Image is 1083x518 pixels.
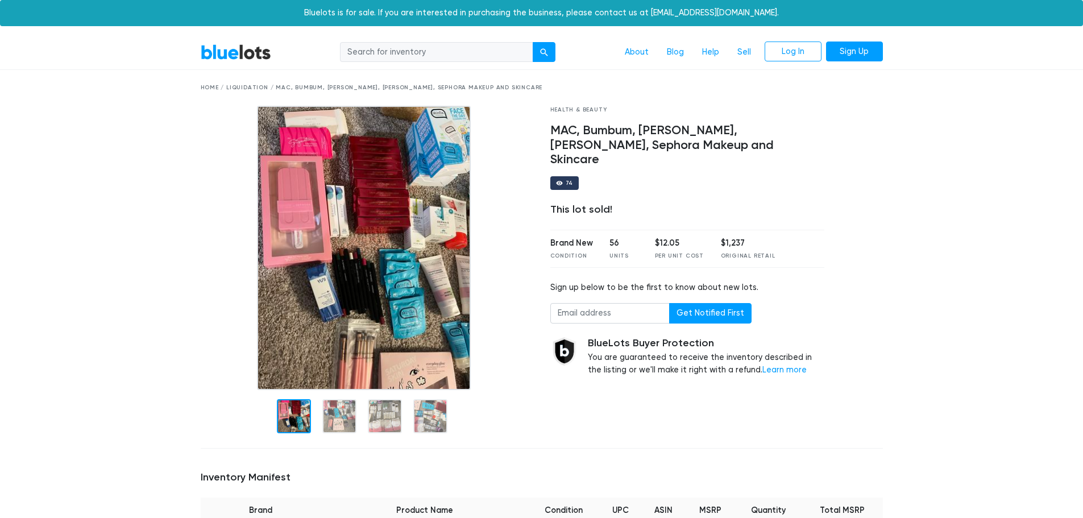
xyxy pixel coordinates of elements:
button: Get Notified First [669,303,752,324]
input: Search for inventory [340,42,533,63]
div: Health & Beauty [550,106,825,114]
div: Condition [550,252,593,260]
div: Brand New [550,237,593,250]
div: Units [609,252,638,260]
div: Sign up below to be the first to know about new lots. [550,281,825,294]
h5: BlueLots Buyer Protection [588,337,825,350]
a: About [616,42,658,63]
a: Help [693,42,728,63]
a: Sell [728,42,760,63]
img: 8b8da5e5-4dcc-4aae-a4d8-b5c19295d5f1-1608671424.jpg [257,106,471,390]
div: $12.05 [655,237,704,250]
div: 74 [566,180,574,186]
input: Email address [550,303,670,324]
div: $1,237 [721,237,775,250]
a: Log In [765,42,821,62]
div: Per Unit Cost [655,252,704,260]
div: You are guaranteed to receive the inventory described in the listing or we'll make it right with ... [588,337,825,376]
a: Learn more [762,365,807,375]
a: BlueLots [201,44,271,60]
div: Home / Liquidation / MAC, Bumbum, [PERSON_NAME], [PERSON_NAME], Sephora Makeup and Skincare [201,84,883,92]
h5: Inventory Manifest [201,471,883,484]
h4: MAC, Bumbum, [PERSON_NAME], [PERSON_NAME], Sephora Makeup and Skincare [550,123,825,168]
div: This lot sold! [550,204,825,216]
a: Sign Up [826,42,883,62]
a: Blog [658,42,693,63]
div: 56 [609,237,638,250]
img: buyer_protection_shield-3b65640a83011c7d3ede35a8e5a80bfdfaa6a97447f0071c1475b91a4b0b3d01.png [550,337,579,366]
div: Original Retail [721,252,775,260]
